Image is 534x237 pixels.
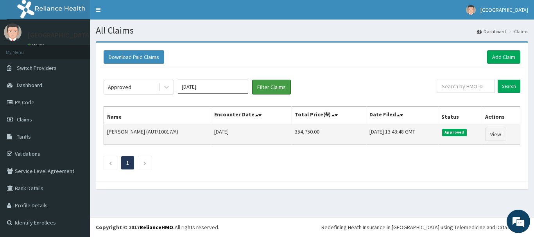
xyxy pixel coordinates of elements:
[498,80,520,93] input: Search
[104,107,211,125] th: Name
[17,116,32,123] span: Claims
[291,107,366,125] th: Total Price(₦)
[438,107,482,125] th: Status
[211,124,291,144] td: [DATE]
[480,6,528,13] span: [GEOGRAPHIC_DATA]
[366,124,438,144] td: [DATE] 13:43:48 GMT
[477,28,506,35] a: Dashboard
[104,50,164,64] button: Download Paid Claims
[27,32,92,39] p: [GEOGRAPHIC_DATA]
[27,43,46,48] a: Online
[126,159,129,166] a: Page 1 is your current page
[17,133,31,140] span: Tariffs
[104,124,211,144] td: [PERSON_NAME] (AUT/10017/A)
[143,159,147,166] a: Next page
[466,5,476,15] img: User Image
[140,224,173,231] a: RelianceHMO
[482,107,520,125] th: Actions
[4,23,22,41] img: User Image
[17,82,42,89] span: Dashboard
[96,224,175,231] strong: Copyright © 2017 .
[366,107,438,125] th: Date Filed
[291,124,366,144] td: 354,750.00
[487,50,520,64] a: Add Claim
[321,223,528,231] div: Redefining Heath Insurance in [GEOGRAPHIC_DATA] using Telemedicine and Data Science!
[17,64,57,71] span: Switch Providers
[485,128,506,141] a: View
[178,80,248,94] input: Select Month and Year
[96,25,528,36] h1: All Claims
[109,159,112,166] a: Previous page
[507,28,528,35] li: Claims
[108,83,131,91] div: Approved
[442,129,467,136] span: Approved
[211,107,291,125] th: Encounter Date
[90,217,534,237] footer: All rights reserved.
[252,80,291,94] button: Filter Claims
[437,80,495,93] input: Search by HMO ID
